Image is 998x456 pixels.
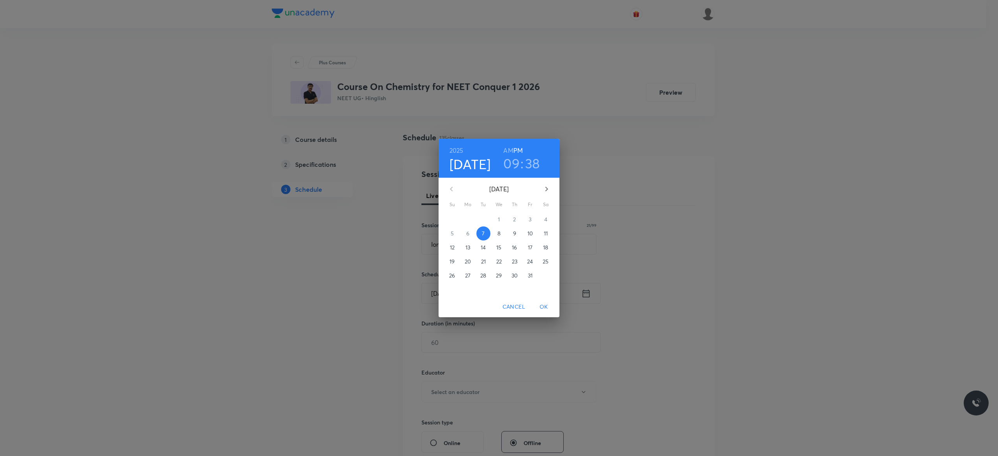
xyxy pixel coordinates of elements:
p: 7 [482,230,485,237]
button: 21 [476,255,490,269]
span: Mo [461,201,475,209]
button: 10 [523,226,537,240]
p: 22 [496,258,502,265]
p: 25 [543,258,549,265]
button: 7 [476,226,490,240]
p: 18 [543,244,548,251]
button: 38 [525,155,540,171]
button: 16 [508,240,522,255]
button: 8 [492,226,506,240]
button: [DATE] [449,156,491,172]
p: 30 [511,272,518,279]
h3: : [520,155,524,171]
button: 29 [492,269,506,283]
p: 16 [512,244,517,251]
button: PM [513,145,523,156]
p: 17 [528,244,533,251]
p: 24 [527,258,533,265]
button: 13 [461,240,475,255]
button: 19 [445,255,459,269]
span: We [492,201,506,209]
button: 15 [492,240,506,255]
span: Th [508,201,522,209]
button: 23 [508,255,522,269]
p: 23 [512,258,517,265]
p: 13 [465,244,470,251]
button: 9 [508,226,522,240]
span: Sa [539,201,553,209]
button: 22 [492,255,506,269]
span: Su [445,201,459,209]
button: 31 [523,269,537,283]
p: 12 [450,244,455,251]
p: 27 [465,272,471,279]
button: 26 [445,269,459,283]
button: 17 [523,240,537,255]
span: Tu [476,201,490,209]
button: 12 [445,240,459,255]
p: 29 [496,272,502,279]
button: 30 [508,269,522,283]
p: 20 [465,258,471,265]
button: 14 [476,240,490,255]
p: 26 [449,272,455,279]
p: 8 [497,230,501,237]
span: Fr [523,201,537,209]
button: 09 [503,155,520,171]
p: 28 [480,272,486,279]
button: 2025 [449,145,464,156]
span: Cancel [503,302,525,312]
button: 28 [476,269,490,283]
p: [DATE] [461,184,537,194]
button: Cancel [499,300,528,314]
button: 25 [539,255,553,269]
p: 21 [481,258,486,265]
p: 10 [527,230,533,237]
p: 14 [481,244,486,251]
button: 11 [539,226,553,240]
p: 11 [544,230,548,237]
p: 15 [496,244,501,251]
button: 24 [523,255,537,269]
p: 19 [449,258,455,265]
span: OK [534,302,553,312]
button: 18 [539,240,553,255]
button: OK [531,300,556,314]
p: 9 [513,230,516,237]
button: 27 [461,269,475,283]
button: AM [503,145,513,156]
button: 20 [461,255,475,269]
p: 31 [528,272,533,279]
